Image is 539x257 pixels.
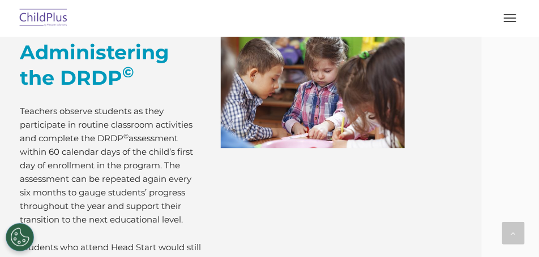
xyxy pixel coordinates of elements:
sup: © [123,132,129,140]
span: Administering the DRDP [20,40,169,90]
sup: © [122,63,134,81]
img: image (7) [221,25,405,148]
button: Cookies Settings [6,223,34,251]
iframe: Chat Widget [482,203,539,257]
img: ChildPlus by Procare Solutions [17,5,70,32]
p: Teachers observe students as they participate in routine classroom activities and complete the DR... [20,104,204,226]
